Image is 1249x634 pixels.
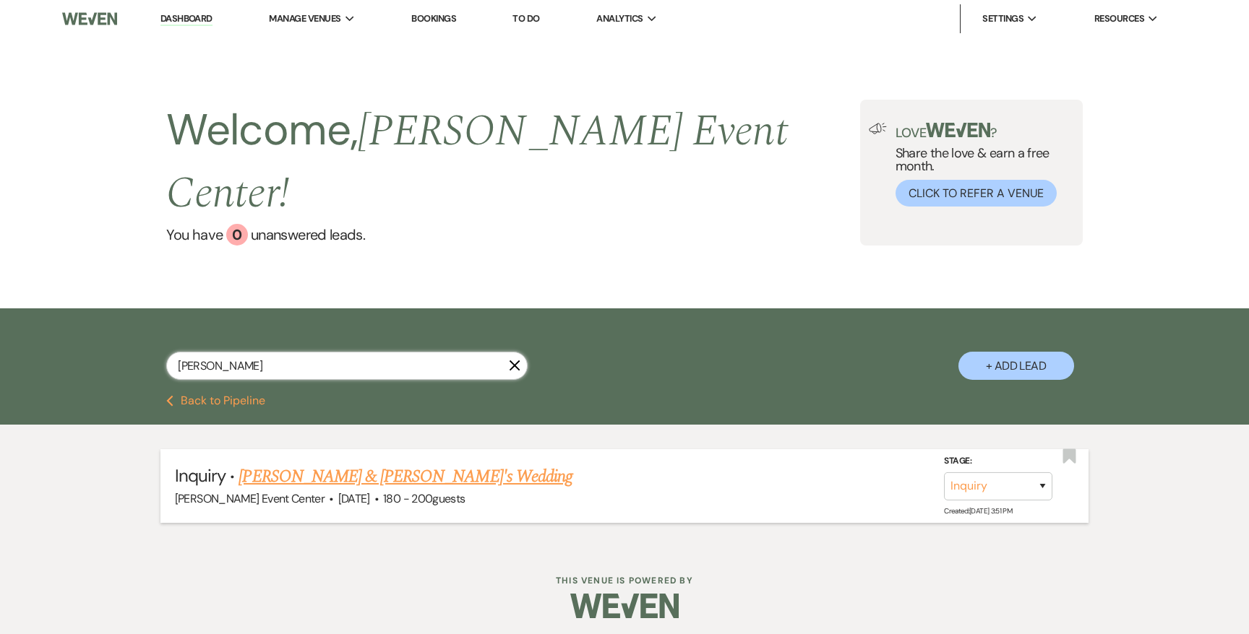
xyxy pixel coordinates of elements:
[887,123,1074,207] div: Share the love & earn a free month.
[175,491,325,506] span: [PERSON_NAME] Event Center
[239,464,572,490] a: [PERSON_NAME] & [PERSON_NAME]'s Wedding
[512,12,539,25] a: To Do
[596,12,643,26] span: Analytics
[944,506,1012,516] span: Created: [DATE] 3:51 PM
[338,491,370,506] span: [DATE]
[62,4,117,34] img: Weven Logo
[944,453,1052,469] label: Stage:
[1094,12,1144,26] span: Resources
[166,98,787,227] span: [PERSON_NAME] Event Center !
[383,491,465,506] span: 180 - 200 guests
[269,12,340,26] span: Manage Venues
[166,100,859,224] h2: Welcome,
[869,123,887,134] img: loud-speaker-illustration.svg
[958,352,1074,380] button: + Add Lead
[166,352,528,380] input: Search by name, event date, email address or phone number
[160,12,213,26] a: Dashboard
[926,123,990,137] img: weven-logo-green.svg
[570,581,679,631] img: Weven Logo
[896,123,1074,139] p: Love ?
[226,224,248,246] div: 0
[166,224,859,246] a: You have 0 unanswered leads.
[896,180,1057,207] button: Click to Refer a Venue
[411,12,456,25] a: Bookings
[175,464,226,487] span: Inquiry
[982,12,1023,26] span: Settings
[166,395,265,407] button: Back to Pipeline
